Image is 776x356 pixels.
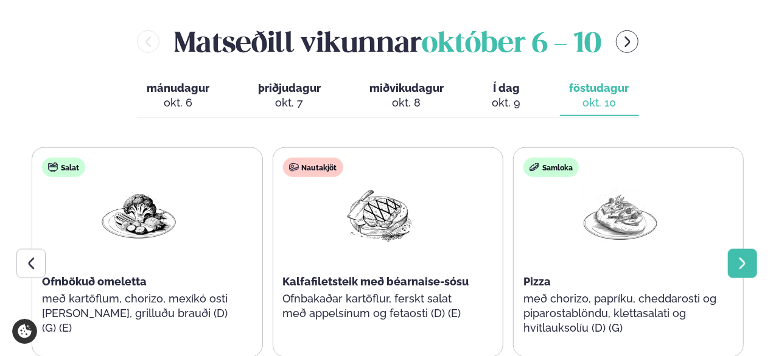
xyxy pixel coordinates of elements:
[570,82,629,94] span: föstudagur
[289,162,299,172] img: beef.svg
[369,96,444,110] div: okt. 8
[523,275,551,288] span: Pizza
[616,30,638,53] button: menu-btn-right
[369,82,444,94] span: miðvikudagur
[492,96,521,110] div: okt. 9
[147,82,209,94] span: mánudagur
[360,76,453,116] button: miðvikudagur okt. 8
[48,162,58,172] img: salad.svg
[137,76,219,116] button: mánudagur okt. 6
[570,96,629,110] div: okt. 10
[147,96,209,110] div: okt. 6
[258,82,321,94] span: þriðjudagur
[42,275,147,288] span: Ofnbökuð omeletta
[422,31,601,58] span: október 6 - 10
[137,30,159,53] button: menu-btn-left
[492,81,521,96] span: Í dag
[174,22,601,61] h2: Matseðill vikunnar
[283,291,477,321] p: Ofnbakaðar kartöflur, ferskt salat með appelsínum og fetaosti (D) (E)
[560,76,639,116] button: föstudagur okt. 10
[483,76,531,116] button: Í dag okt. 9
[283,158,343,177] div: Nautakjöt
[523,158,579,177] div: Samloka
[523,291,717,335] p: með chorizo, papríku, cheddarosti og piparostablöndu, klettasalati og hvítlauksolíu (D) (G)
[42,158,85,177] div: Salat
[100,187,178,243] img: Vegan.png
[530,162,539,172] img: sandwich-new-16px.svg
[42,291,236,335] p: með kartöflum, chorizo, mexíkó osti [PERSON_NAME], grilluðu brauði (D) (G) (E)
[283,275,469,288] span: Kalfafiletsteik með béarnaise-sósu
[248,76,330,116] button: þriðjudagur okt. 7
[12,319,37,344] a: Cookie settings
[581,187,659,243] img: Pizza-Bread.png
[258,96,321,110] div: okt. 7
[341,187,419,243] img: Beef-Meat.png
